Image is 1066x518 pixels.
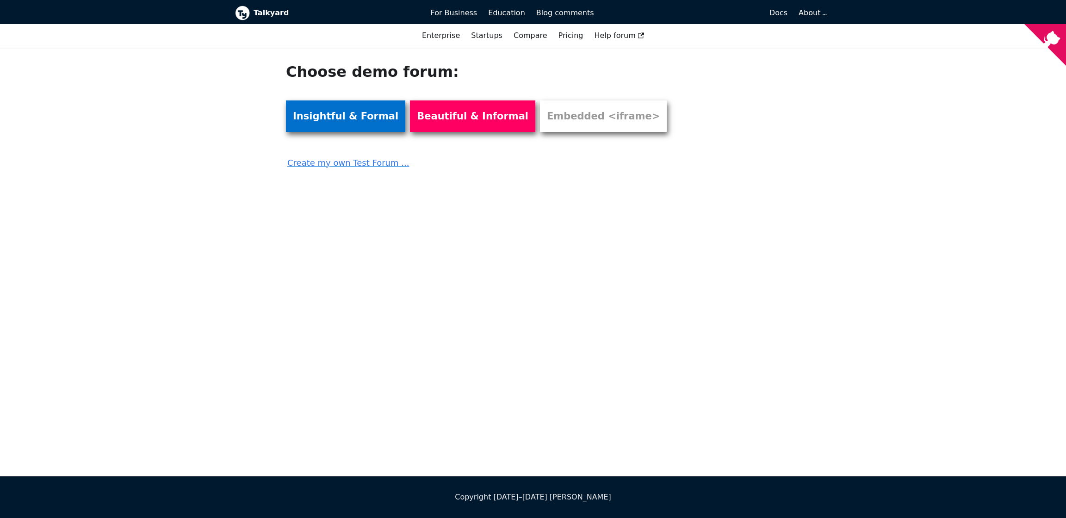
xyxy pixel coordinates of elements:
[799,8,825,17] a: About
[594,31,644,40] span: Help forum
[235,6,418,20] a: Talkyard logoTalkyard
[286,100,405,132] a: Insightful & Formal
[254,7,418,19] b: Talkyard
[416,28,465,44] a: Enterprise
[553,28,589,44] a: Pricing
[431,8,477,17] span: For Business
[536,8,594,17] span: Blog comments
[540,100,667,132] a: Embedded <iframe>
[410,100,535,132] a: Beautiful & Informal
[531,5,600,21] a: Blog comments
[488,8,525,17] span: Education
[235,6,250,20] img: Talkyard logo
[769,8,787,17] span: Docs
[483,5,531,21] a: Education
[589,28,650,44] a: Help forum
[514,31,547,40] a: Compare
[235,491,831,503] div: Copyright [DATE]–[DATE] [PERSON_NAME]
[286,150,678,170] a: Create my own Test Forum ...
[286,62,678,81] h1: Choose demo forum:
[600,5,793,21] a: Docs
[465,28,508,44] a: Startups
[425,5,483,21] a: For Business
